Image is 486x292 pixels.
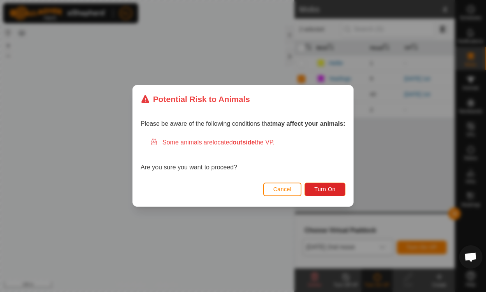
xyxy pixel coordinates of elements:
strong: may affect your animals: [272,121,345,127]
strong: outside [233,139,255,146]
span: located the VP. [213,139,275,146]
span: Turn On [315,186,336,193]
div: Open chat [459,245,482,269]
button: Turn On [305,183,345,196]
span: Please be aware of the following conditions that [141,121,345,127]
div: Some animals are [150,138,345,148]
div: Are you sure you want to proceed? [141,138,345,172]
span: Cancel [273,186,292,193]
div: Potential Risk to Animals [141,93,250,105]
button: Cancel [263,183,302,196]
